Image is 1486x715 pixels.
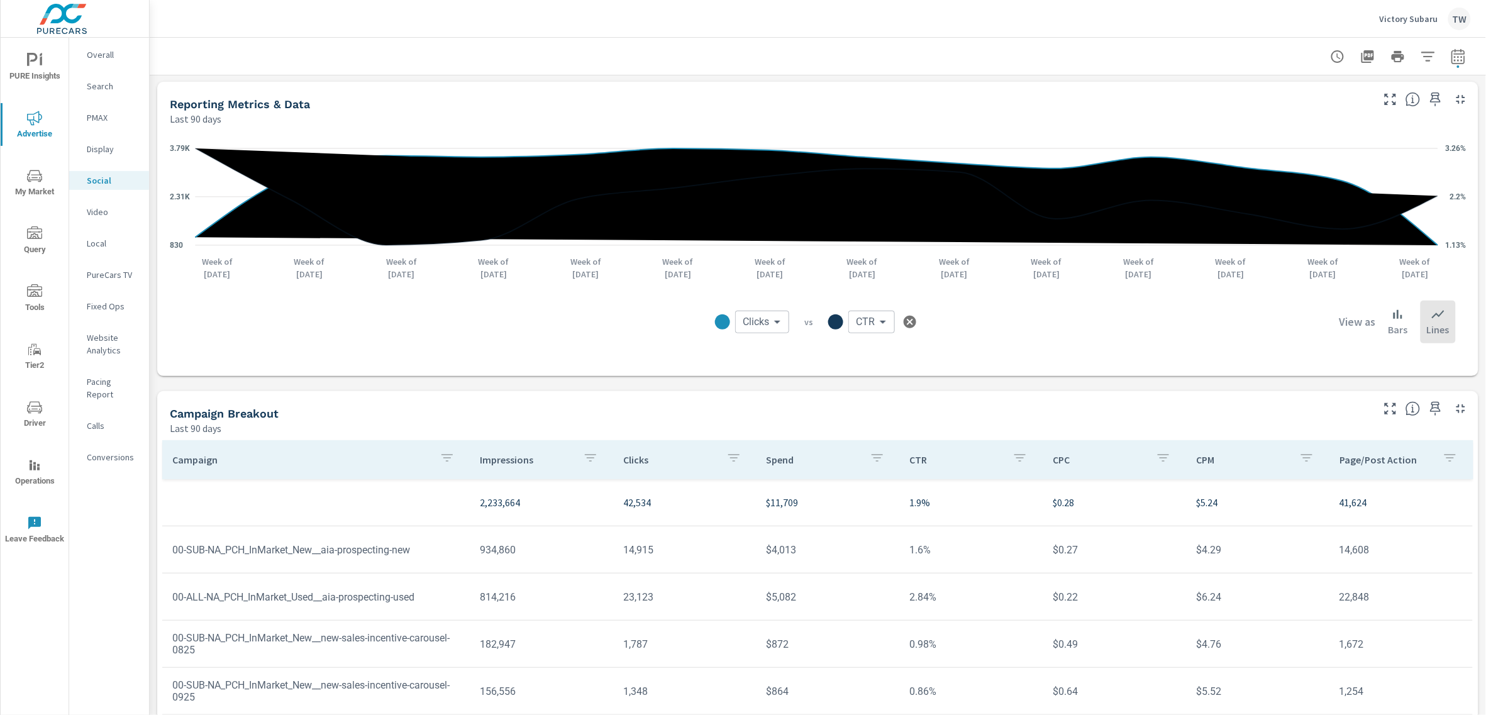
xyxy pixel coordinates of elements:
div: Display [69,140,149,158]
td: 1,254 [1329,675,1473,707]
span: Tier2 [4,342,65,373]
p: Bars [1389,322,1408,337]
p: Last 90 days [170,111,221,126]
div: PureCars TV [69,265,149,284]
p: Week of [DATE] [748,255,792,280]
div: PMAX [69,108,149,127]
h5: Campaign Breakout [170,407,279,420]
p: Week of [DATE] [287,255,331,280]
p: PureCars TV [87,269,139,281]
p: Week of [DATE] [933,255,977,280]
p: Calls [87,419,139,432]
button: Apply Filters [1416,44,1441,69]
td: $0.27 [1043,534,1186,566]
td: $5,082 [757,581,900,613]
span: Tools [4,284,65,315]
td: $5.52 [1186,675,1329,707]
td: 22,848 [1329,581,1473,613]
button: Make Fullscreen [1380,399,1400,419]
h5: Reporting Metrics & Data [170,97,310,111]
td: $0.22 [1043,581,1186,613]
td: 814,216 [470,581,613,613]
p: Video [87,206,139,218]
h6: View as [1339,316,1376,328]
div: nav menu [1,38,69,558]
p: Week of [DATE] [1117,255,1161,280]
text: 2.2% [1450,192,1467,201]
p: CTR [910,453,1003,466]
span: This is a summary of Social performance results by campaign. Each column can be sorted. [1406,401,1421,416]
td: 00-SUB-NA_PCH_InMarket_New__new-sales-incentive-carousel-0825 [162,622,470,666]
p: Week of [DATE] [1209,255,1253,280]
div: TW [1448,8,1471,30]
p: CPC [1053,453,1146,466]
p: 41,624 [1339,495,1463,510]
p: CPM [1196,453,1289,466]
td: $0.49 [1043,628,1186,660]
div: Local [69,234,149,253]
p: Pacing Report [87,375,139,401]
text: 1.13% [1446,241,1467,250]
p: 42,534 [623,495,746,510]
p: Week of [DATE] [472,255,516,280]
p: Social [87,174,139,187]
td: 00-ALL-NA_PCH_InMarket_Used__aia-prospecting-used [162,581,470,613]
p: $11,709 [767,495,890,510]
span: Clicks [743,316,769,328]
p: Week of [DATE] [1024,255,1068,280]
td: $872 [757,628,900,660]
span: Understand Social data over time and see how metrics compare to each other. [1406,92,1421,107]
p: Week of [DATE] [656,255,700,280]
p: 2,233,664 [480,495,603,510]
text: 830 [170,241,183,250]
p: Week of [DATE] [380,255,424,280]
span: Query [4,226,65,257]
td: 0.86% [900,675,1043,707]
td: 2.84% [900,581,1043,613]
p: Week of [DATE] [840,255,884,280]
p: $5.24 [1196,495,1319,510]
button: Make Fullscreen [1380,89,1400,109]
p: Week of [DATE] [1301,255,1345,280]
td: 00-SUB-NA_PCH_InMarket_New__new-sales-incentive-carousel-0925 [162,669,470,713]
text: 2.31K [170,192,190,201]
div: Conversions [69,448,149,467]
p: Campaign [172,453,430,466]
p: 1.9% [910,495,1033,510]
span: Operations [4,458,65,489]
span: CTR [856,316,875,328]
td: $6.24 [1186,581,1329,613]
span: Save this to your personalized report [1426,399,1446,419]
td: $4,013 [757,534,900,566]
td: $864 [757,675,900,707]
p: PMAX [87,111,139,124]
span: Leave Feedback [4,516,65,546]
div: Calls [69,416,149,435]
span: Driver [4,400,65,431]
td: 1,787 [613,628,757,660]
p: Week of [DATE] [564,255,608,280]
p: Conversions [87,451,139,463]
p: Week of [DATE] [1394,255,1438,280]
text: 3.26% [1446,144,1467,153]
td: $4.76 [1186,628,1329,660]
button: Select Date Range [1446,44,1471,69]
td: 14,608 [1329,534,1473,566]
td: 182,947 [470,628,613,660]
button: Minimize Widget [1451,399,1471,419]
td: 0.98% [900,628,1043,660]
span: PURE Insights [4,53,65,84]
p: Week of [DATE] [195,255,239,280]
p: Website Analytics [87,331,139,357]
td: 1,348 [613,675,757,707]
div: Website Analytics [69,328,149,360]
td: 156,556 [470,675,613,707]
p: vs [789,316,828,328]
p: Clicks [623,453,716,466]
td: 1,672 [1329,628,1473,660]
div: Search [69,77,149,96]
p: Impressions [480,453,573,466]
p: Spend [767,453,860,466]
button: Minimize Widget [1451,89,1471,109]
p: Lines [1427,322,1450,337]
